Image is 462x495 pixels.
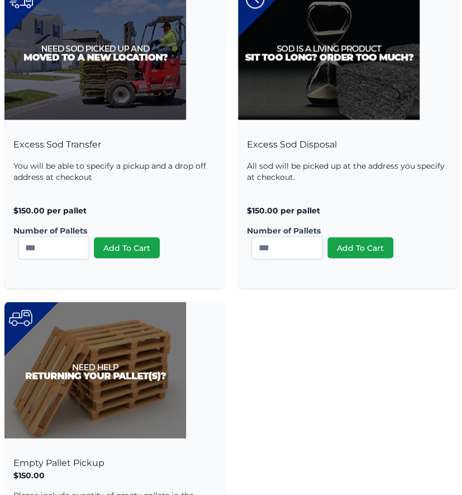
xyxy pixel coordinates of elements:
[13,204,216,216] p: $150.00 per pallet
[247,204,449,216] p: $150.00 per pallet
[238,126,458,288] div: Excess Sod Disposal
[13,160,216,182] p: You will be able to specify a pickup and a drop off address at checkout
[13,469,216,480] p: $150.00
[94,237,160,258] button: Add To Cart
[247,225,440,236] label: Number of Pallets
[327,237,393,258] button: Add To Cart
[247,160,449,182] p: All sod will be picked up at the address you specify at checkout.
[13,225,207,236] label: Number of Pallets
[4,302,186,438] img: Pallet Pickup Product Image
[4,126,225,288] div: Excess Sod Transfer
